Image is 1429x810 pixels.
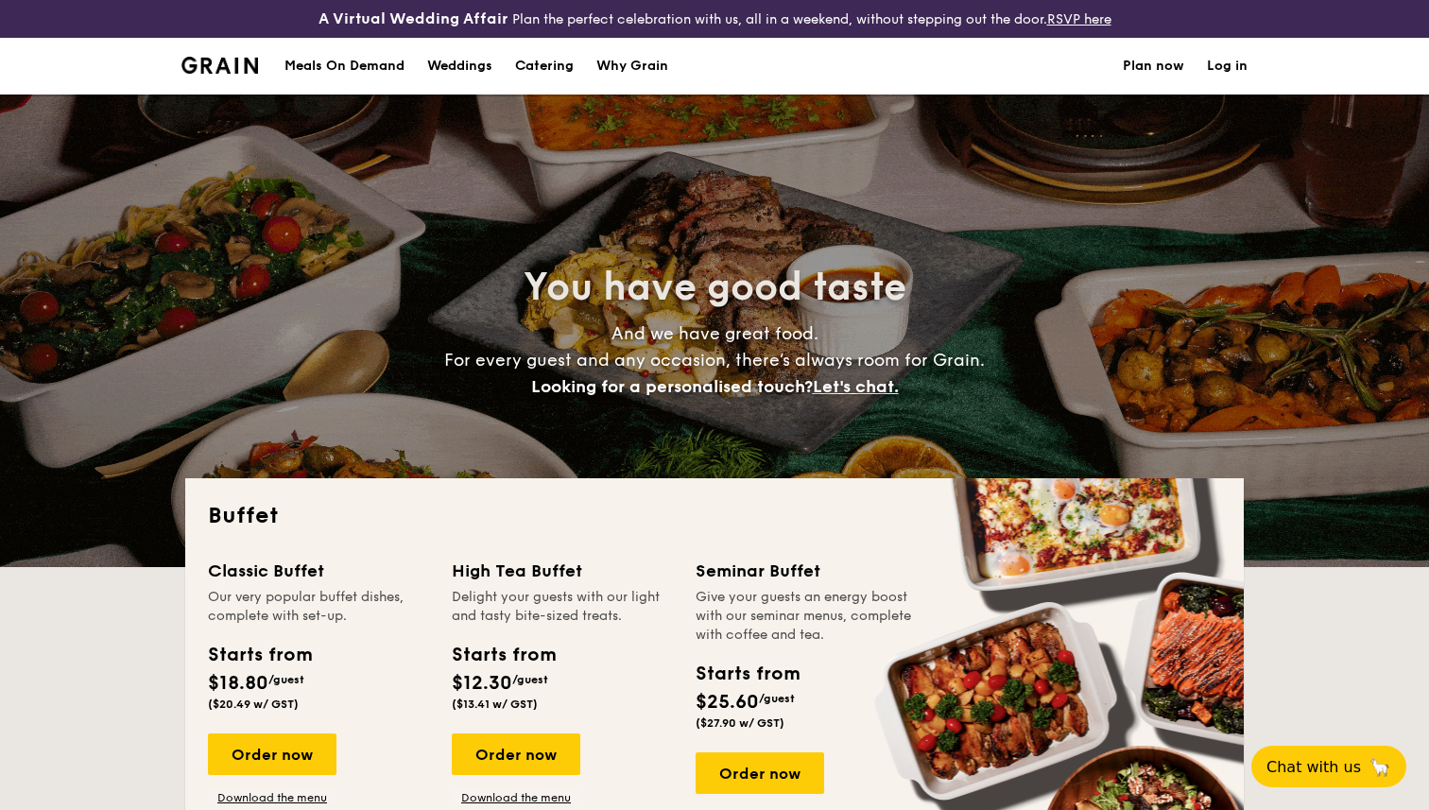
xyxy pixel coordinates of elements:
a: Download the menu [208,790,336,805]
a: Logotype [181,57,258,74]
div: Why Grain [596,38,668,95]
div: Weddings [427,38,492,95]
h4: A Virtual Wedding Affair [319,8,508,30]
button: Chat with us🦙 [1251,746,1406,787]
h2: Buffet [208,501,1221,531]
div: Our very popular buffet dishes, complete with set-up. [208,588,429,626]
a: Catering [504,38,585,95]
div: Order now [208,733,336,775]
div: Starts from [696,660,799,688]
img: Grain [181,57,258,74]
a: Download the menu [452,790,580,805]
span: ($27.90 w/ GST) [696,716,784,730]
div: High Tea Buffet [452,558,673,584]
div: Give your guests an energy boost with our seminar menus, complete with coffee and tea. [696,588,917,645]
span: /guest [268,673,304,686]
a: Meals On Demand [273,38,416,95]
span: $18.80 [208,672,268,695]
span: $12.30 [452,672,512,695]
div: Delight your guests with our light and tasty bite-sized treats. [452,588,673,626]
div: Order now [696,752,824,794]
span: 🦙 [1369,756,1391,778]
span: Let's chat. [813,376,899,397]
span: /guest [512,673,548,686]
span: ($13.41 w/ GST) [452,698,538,711]
div: Starts from [452,641,555,669]
a: Plan now [1123,38,1184,95]
span: Chat with us [1266,758,1361,776]
span: /guest [759,692,795,705]
a: Why Grain [585,38,680,95]
a: Log in [1207,38,1248,95]
span: ($20.49 w/ GST) [208,698,299,711]
div: Classic Buffet [208,558,429,584]
div: Meals On Demand [284,38,405,95]
div: Seminar Buffet [696,558,917,584]
a: Weddings [416,38,504,95]
h1: Catering [515,38,574,95]
a: RSVP here [1047,11,1111,27]
div: Order now [452,733,580,775]
span: $25.60 [696,691,759,714]
div: Starts from [208,641,311,669]
div: Plan the perfect celebration with us, all in a weekend, without stepping out the door. [238,8,1191,30]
